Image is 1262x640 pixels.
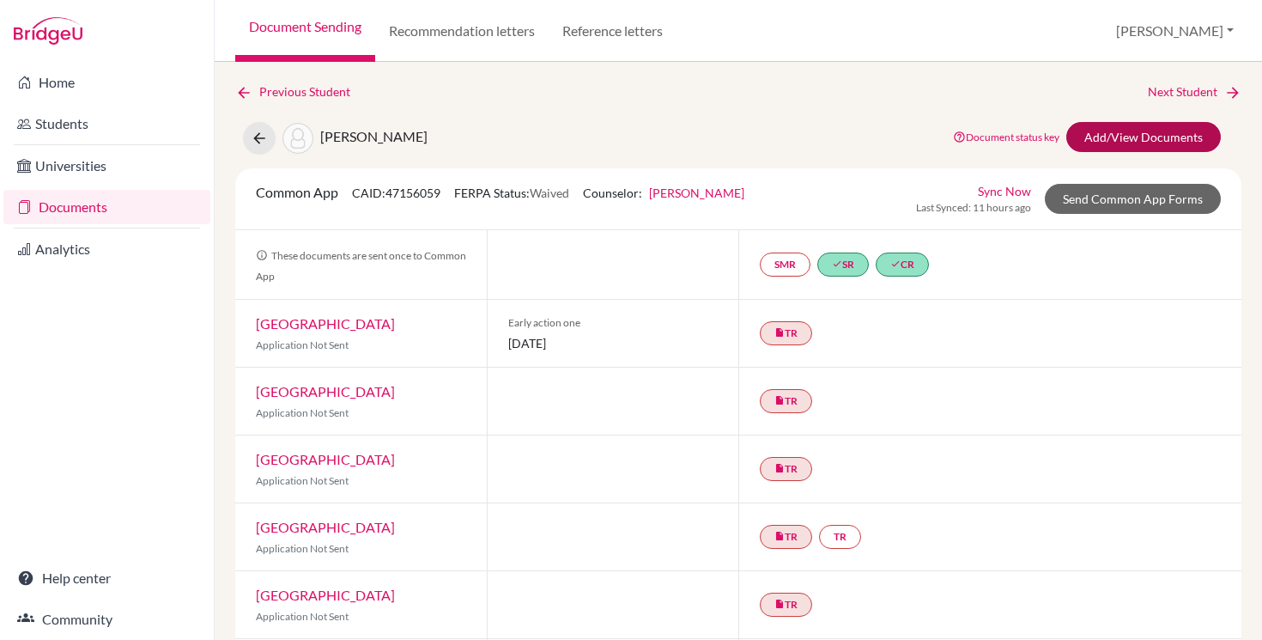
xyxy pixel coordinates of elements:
a: [GEOGRAPHIC_DATA] [256,519,395,535]
a: Universities [3,149,210,183]
a: SMR [760,253,810,277]
a: Sync Now [978,182,1031,200]
a: [PERSON_NAME] [649,186,744,200]
a: insert_drive_fileTR [760,321,812,345]
span: Application Not Sent [256,610,349,623]
a: insert_drive_fileTR [760,389,812,413]
span: Common App [256,184,338,200]
a: Home [3,65,210,100]
span: These documents are sent once to Common App [256,249,466,283]
span: Application Not Sent [256,542,349,555]
span: Application Not Sent [256,338,349,351]
a: doneSR [817,253,869,277]
i: insert_drive_file [774,463,785,473]
a: Help center [3,561,210,595]
span: Early action one [508,315,718,331]
i: insert_drive_file [774,531,785,541]
a: TR [819,525,861,549]
a: Send Common App Forms [1045,184,1221,214]
a: Community [3,602,210,637]
img: Bridge-U [14,17,82,45]
span: Waived [530,186,569,200]
a: insert_drive_fileTR [760,457,812,481]
span: [PERSON_NAME] [320,128,428,144]
span: Application Not Sent [256,474,349,487]
span: [DATE] [508,334,718,352]
a: insert_drive_fileTR [760,593,812,617]
a: [GEOGRAPHIC_DATA] [256,587,395,603]
span: Last Synced: 11 hours ago [916,200,1031,216]
span: Application Not Sent [256,406,349,419]
a: [GEOGRAPHIC_DATA] [256,451,395,467]
a: Documents [3,190,210,224]
i: insert_drive_file [774,599,785,609]
a: insert_drive_fileTR [760,525,812,549]
a: [GEOGRAPHIC_DATA] [256,383,395,399]
button: [PERSON_NAME] [1108,15,1241,47]
i: insert_drive_file [774,327,785,338]
a: Analytics [3,232,210,266]
a: Add/View Documents [1066,122,1221,152]
i: done [832,259,842,269]
a: Students [3,107,210,141]
span: CAID: 47156059 [352,186,440,200]
i: done [890,259,901,269]
a: [GEOGRAPHIC_DATA] [256,315,395,332]
i: insert_drive_file [774,395,785,405]
span: FERPA Status: [454,186,569,200]
a: doneCR [876,253,929,277]
span: Counselor: [583,186,744,200]
a: Document status key [953,131,1059,143]
a: Next Student [1148,82,1241,101]
a: Previous Student [235,82,364,101]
